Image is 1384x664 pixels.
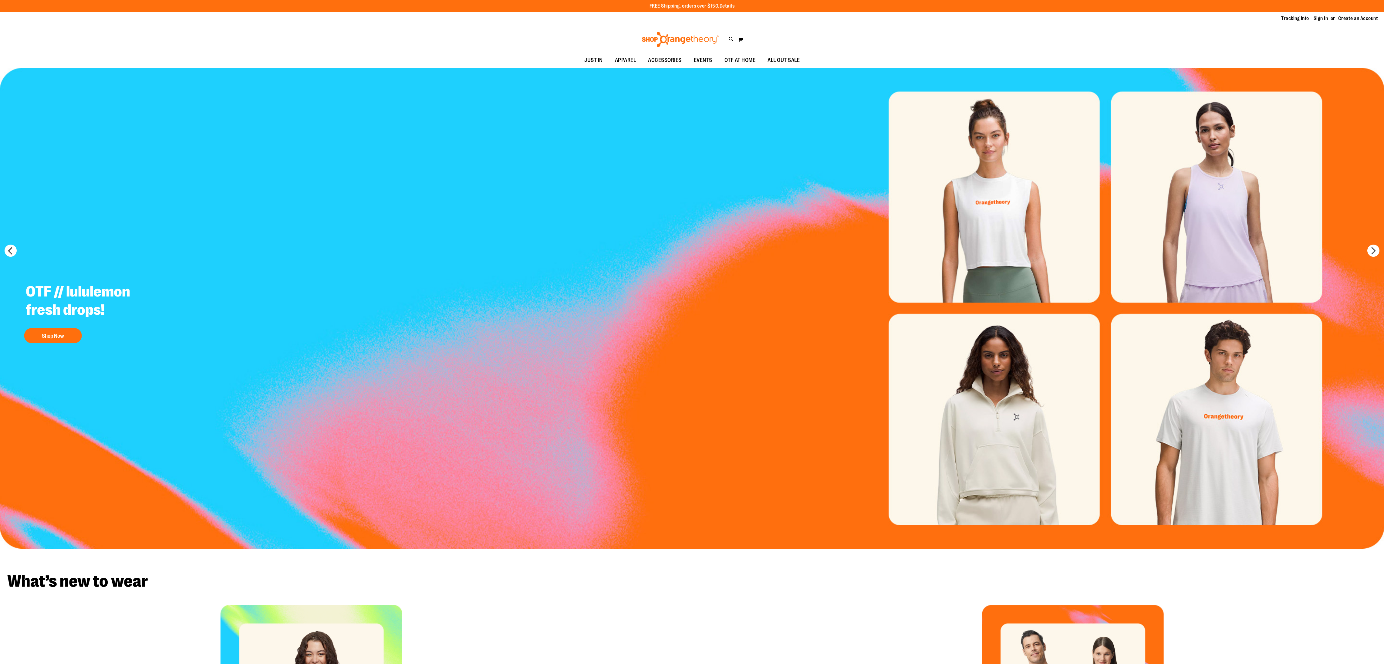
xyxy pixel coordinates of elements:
[615,53,636,67] span: APPAREL
[21,278,172,325] h2: OTF // lululemon fresh drops!
[648,53,682,67] span: ACCESSORIES
[768,53,800,67] span: ALL OUT SALE
[720,3,735,9] a: Details
[7,573,1377,590] h2: What’s new to wear
[1281,15,1309,22] a: Tracking Info
[5,245,17,257] button: prev
[724,53,756,67] span: OTF AT HOME
[1314,15,1328,22] a: Sign In
[1338,15,1378,22] a: Create an Account
[641,32,720,47] img: Shop Orangetheory
[584,53,603,67] span: JUST IN
[24,328,82,343] button: Shop Now
[650,3,735,10] p: FREE Shipping, orders over $150.
[1367,245,1379,257] button: next
[21,278,172,346] a: OTF // lululemon fresh drops! Shop Now
[694,53,712,67] span: EVENTS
